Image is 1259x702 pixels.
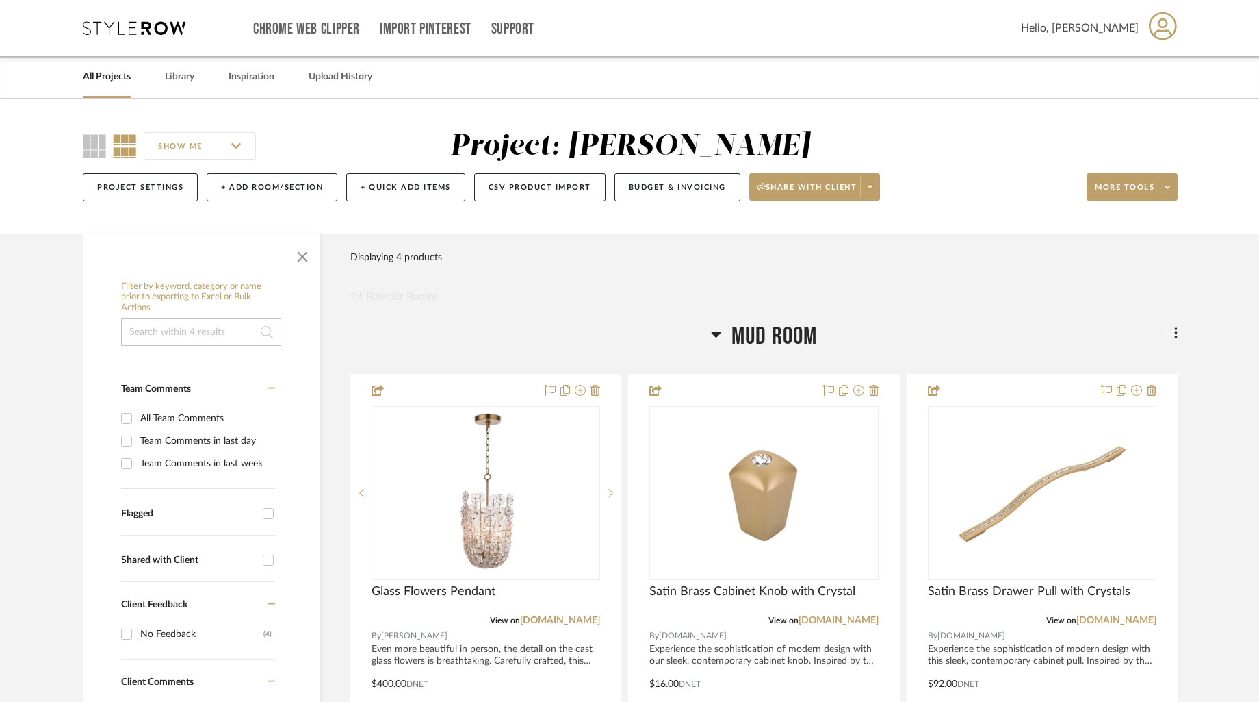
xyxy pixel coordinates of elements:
[799,616,879,625] a: [DOMAIN_NAME]
[121,600,187,610] span: Client Feedback
[490,616,520,625] span: View on
[263,623,272,645] div: (4)
[929,407,1156,579] div: 0
[450,132,810,161] div: Project: [PERSON_NAME]
[229,68,274,86] a: Inspiration
[121,555,256,566] div: Shared with Client
[650,407,877,579] div: 0
[165,68,194,86] a: Library
[83,68,131,86] a: All Projects
[289,240,316,268] button: Close
[749,173,881,201] button: Share with client
[140,623,263,645] div: No Feedback
[491,23,534,35] a: Support
[140,430,272,452] div: Team Comments in last day
[928,584,1130,599] span: Satin Brass Drawer Pull with Crystals
[140,453,272,475] div: Team Comments in last week
[957,408,1128,579] img: Satin Brass Drawer Pull with Crystals
[140,408,272,429] div: All Team Comments
[350,244,442,271] div: Displaying 4 products
[121,508,256,520] div: Flagged
[253,23,360,35] a: Chrome Web Clipper
[614,173,740,201] button: Budget & Invoicing
[1087,173,1178,201] button: More tools
[121,677,194,687] span: Client Comments
[372,584,495,599] span: Glass Flowers Pendant
[768,616,799,625] span: View on
[649,584,855,599] span: Satin Brass Cabinet Knob with Crystal
[380,23,471,35] a: Import Pinterest
[520,616,600,625] a: [DOMAIN_NAME]
[649,629,659,642] span: By
[372,629,381,642] span: By
[121,318,281,346] input: Search within 4 results
[757,182,857,203] span: Share with client
[937,629,1005,642] span: [DOMAIN_NAME]
[731,322,818,351] span: Mud Room
[928,629,937,642] span: By
[1095,182,1154,203] span: More tools
[1076,616,1156,625] a: [DOMAIN_NAME]
[121,281,281,314] h6: Filter by keyword, category or name prior to exporting to Excel or Bulk Actions
[474,173,606,201] button: CSV Product Import
[678,408,849,579] img: Satin Brass Cabinet Knob with Crystal
[350,288,439,305] button: Reorder Rooms
[83,173,198,201] button: Project Settings
[346,173,465,201] button: + Quick Add Items
[381,629,447,642] span: [PERSON_NAME]
[1046,616,1076,625] span: View on
[366,288,439,305] span: Reorder Rooms
[659,629,727,642] span: [DOMAIN_NAME]
[1021,20,1139,36] span: Hello, [PERSON_NAME]
[309,68,372,86] a: Upload History
[400,408,571,579] img: Glass Flowers Pendant
[207,173,337,201] button: + Add Room/Section
[121,384,191,394] span: Team Comments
